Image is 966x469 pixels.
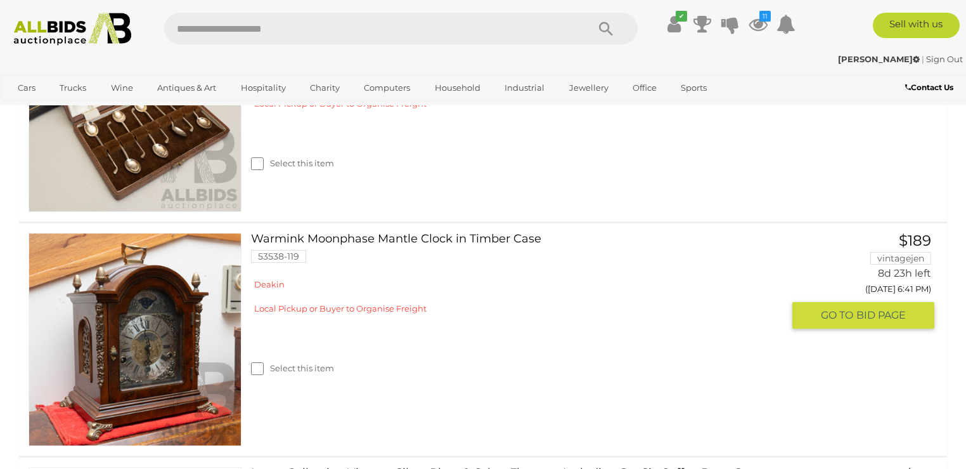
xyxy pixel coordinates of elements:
a: Antiques & Art [149,77,224,98]
label: Select this item [251,362,334,374]
span: | [922,54,924,64]
a: Industrial [496,77,553,98]
a: Charity [302,77,348,98]
a: Sports [673,77,715,98]
span: $189 [899,232,931,249]
i: 11 [759,11,771,22]
a: Cars [10,77,44,98]
a: Computers [356,77,418,98]
a: Office [624,77,665,98]
a: Hospitality [233,77,294,98]
a: Wine [103,77,141,98]
i: ✔ [676,11,687,22]
a: Warmink Moonphase Mantle Clock in Timber Case 53538-119 [261,233,783,272]
img: Allbids.com.au [7,13,138,46]
a: Trucks [51,77,94,98]
b: Contact Us [905,83,953,92]
button: Search [574,13,638,44]
button: GO TOBID PAGE [792,302,934,328]
span: GO TO [821,308,856,322]
a: Contact Us [905,81,956,95]
a: $189 vintagejen 8d 23h left ([DATE] 6:41 PM) GO TOBID PAGE [802,233,934,330]
a: Sign Out [926,54,963,64]
a: Household [427,77,489,98]
a: ✔ [665,13,684,36]
a: 11 [749,13,768,36]
span: BID PAGE [856,308,906,322]
a: [PERSON_NAME] [838,54,922,64]
label: Select this item [251,157,334,169]
strong: [PERSON_NAME] [838,54,920,64]
a: [GEOGRAPHIC_DATA] [10,98,116,119]
a: Sell with us [873,13,960,38]
a: Jewellery [561,77,617,98]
